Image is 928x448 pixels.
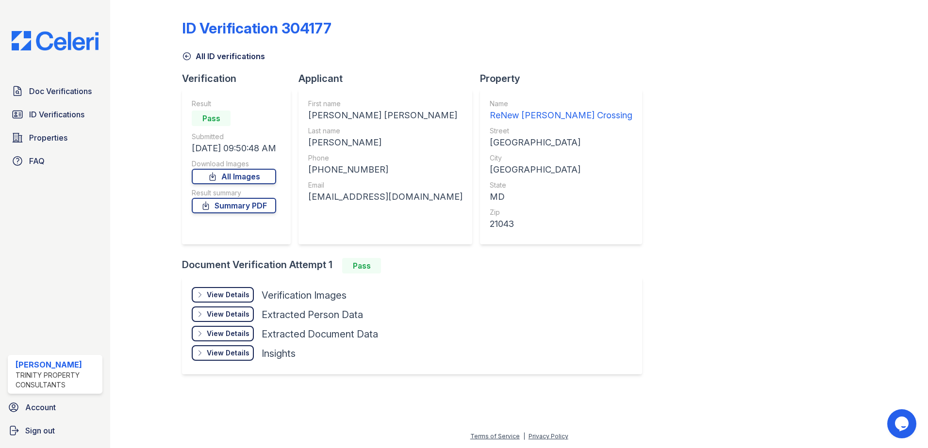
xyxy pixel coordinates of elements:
div: Trinity Property Consultants [16,370,99,390]
div: Verification Images [262,288,347,302]
img: CE_Logo_Blue-a8612792a0a2168367f1c8372b55b34899dd931a85d93a1a3d3e32e68fde9ad4.png [4,31,106,50]
a: Account [4,398,106,417]
div: State [490,180,632,190]
div: View Details [207,329,249,338]
div: City [490,153,632,163]
div: [PERSON_NAME] [16,359,99,370]
div: Submitted [192,132,276,142]
div: [EMAIL_ADDRESS][DOMAIN_NAME] [308,190,463,204]
div: [DATE] 09:50:48 AM [192,142,276,155]
a: Doc Verifications [8,81,102,101]
div: [PHONE_NUMBER] [308,163,463,176]
div: [GEOGRAPHIC_DATA] [490,136,632,149]
div: Insights [262,347,296,360]
div: Verification [182,72,298,85]
div: Applicant [298,72,480,85]
span: FAQ [29,155,45,167]
div: Street [490,126,632,136]
div: View Details [207,290,249,300]
div: Document Verification Attempt 1 [182,258,650,273]
iframe: chat widget [887,409,918,438]
a: Summary PDF [192,198,276,213]
div: Extracted Person Data [262,308,363,321]
a: Sign out [4,421,106,440]
div: Download Images [192,159,276,169]
span: ID Verifications [29,109,84,120]
span: Account [25,401,56,413]
div: View Details [207,309,249,319]
span: Sign out [25,425,55,436]
a: All Images [192,169,276,184]
a: FAQ [8,151,102,171]
div: Phone [308,153,463,163]
a: Properties [8,128,102,147]
a: Name ReNew [PERSON_NAME] Crossing [490,99,632,122]
div: First name [308,99,463,109]
div: Property [480,72,650,85]
div: Result summary [192,188,276,198]
span: Properties [29,132,67,144]
div: Extracted Document Data [262,327,378,341]
div: Last name [308,126,463,136]
div: View Details [207,348,249,358]
div: MD [490,190,632,204]
a: All ID verifications [182,50,265,62]
div: ReNew [PERSON_NAME] Crossing [490,109,632,122]
div: | [523,432,525,440]
div: Pass [342,258,381,273]
div: ID Verification 304177 [182,19,331,37]
div: Result [192,99,276,109]
div: [PERSON_NAME] [PERSON_NAME] [308,109,463,122]
div: 21043 [490,217,632,231]
div: Email [308,180,463,190]
div: Zip [490,208,632,217]
div: [PERSON_NAME] [308,136,463,149]
div: Name [490,99,632,109]
a: Privacy Policy [529,432,568,440]
a: Terms of Service [470,432,520,440]
a: ID Verifications [8,105,102,124]
span: Doc Verifications [29,85,92,97]
div: [GEOGRAPHIC_DATA] [490,163,632,176]
div: Pass [192,111,231,126]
